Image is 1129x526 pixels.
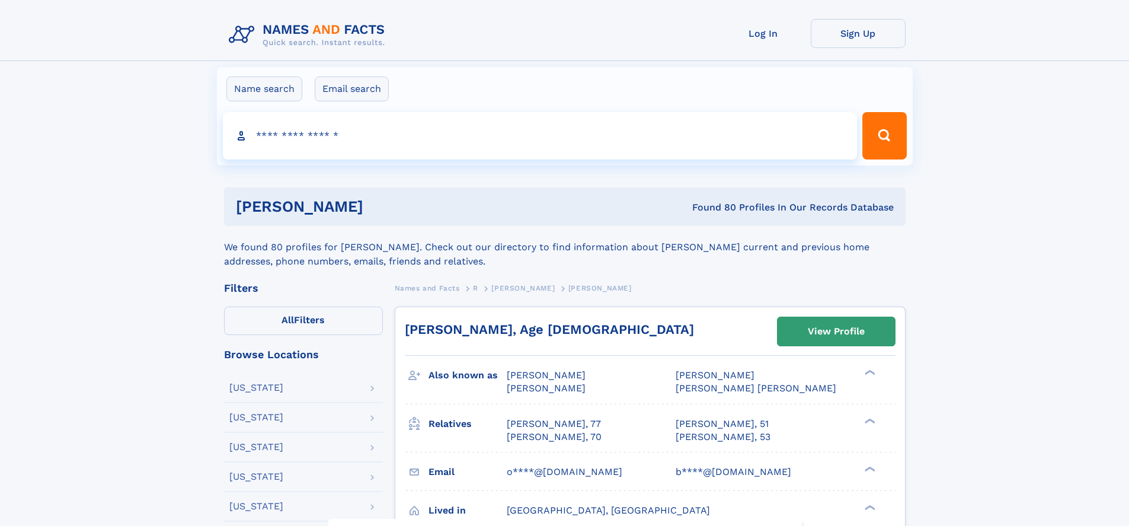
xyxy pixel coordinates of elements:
span: [PERSON_NAME] [491,284,555,292]
a: View Profile [778,317,895,346]
div: [US_STATE] [229,442,283,452]
span: All [282,314,294,326]
div: Found 80 Profiles In Our Records Database [527,201,894,214]
a: [PERSON_NAME], 70 [507,431,602,444]
a: Sign Up [811,19,906,48]
div: ❯ [862,465,876,473]
h3: Email [428,462,507,482]
img: Logo Names and Facts [224,19,395,51]
button: Search Button [862,112,906,160]
div: Filters [224,283,383,294]
a: [PERSON_NAME], 53 [676,431,770,444]
label: Name search [226,76,302,101]
span: R [473,284,478,292]
a: Names and Facts [395,280,460,295]
span: [PERSON_NAME] [507,382,586,394]
span: [PERSON_NAME] [PERSON_NAME] [676,382,836,394]
div: [US_STATE] [229,383,283,393]
input: search input [223,112,858,160]
span: [PERSON_NAME] [676,369,754,381]
div: ❯ [862,369,876,377]
div: ❯ [862,503,876,511]
a: Log In [716,19,811,48]
div: [US_STATE] [229,413,283,422]
span: [PERSON_NAME] [568,284,632,292]
div: [US_STATE] [229,472,283,482]
h3: Relatives [428,414,507,434]
a: R [473,280,478,295]
label: Email search [315,76,389,101]
a: [PERSON_NAME], 51 [676,417,769,431]
div: Browse Locations [224,349,383,360]
span: [PERSON_NAME] [507,369,586,381]
h3: Lived in [428,501,507,521]
div: View Profile [808,318,865,345]
a: [PERSON_NAME], Age [DEMOGRAPHIC_DATA] [405,322,694,337]
label: Filters [224,307,383,335]
div: [US_STATE] [229,502,283,511]
a: [PERSON_NAME], 77 [507,417,601,431]
h3: Also known as [428,365,507,385]
div: ❯ [862,417,876,425]
h1: [PERSON_NAME] [236,199,528,214]
span: [GEOGRAPHIC_DATA], [GEOGRAPHIC_DATA] [507,505,710,516]
a: [PERSON_NAME] [491,280,555,295]
div: We found 80 profiles for [PERSON_NAME]. Check out our directory to find information about [PERSON... [224,226,906,269]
